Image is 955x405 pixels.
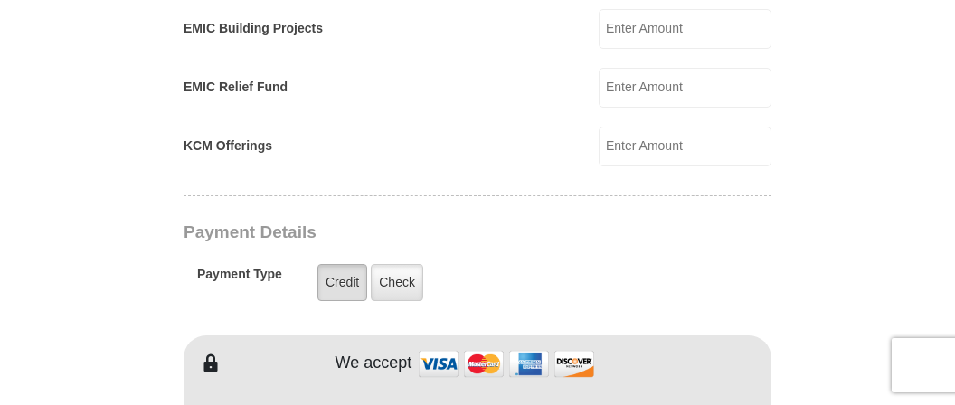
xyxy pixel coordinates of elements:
[197,267,282,291] h5: Payment Type
[599,127,771,166] input: Enter Amount
[416,344,597,383] img: credit cards accepted
[184,137,272,155] label: KCM Offerings
[317,264,367,301] label: Credit
[371,264,423,301] label: Check
[599,9,771,49] input: Enter Amount
[184,222,645,243] h3: Payment Details
[184,78,288,97] label: EMIC Relief Fund
[184,19,323,38] label: EMIC Building Projects
[336,353,412,373] h4: We accept
[599,68,771,108] input: Enter Amount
